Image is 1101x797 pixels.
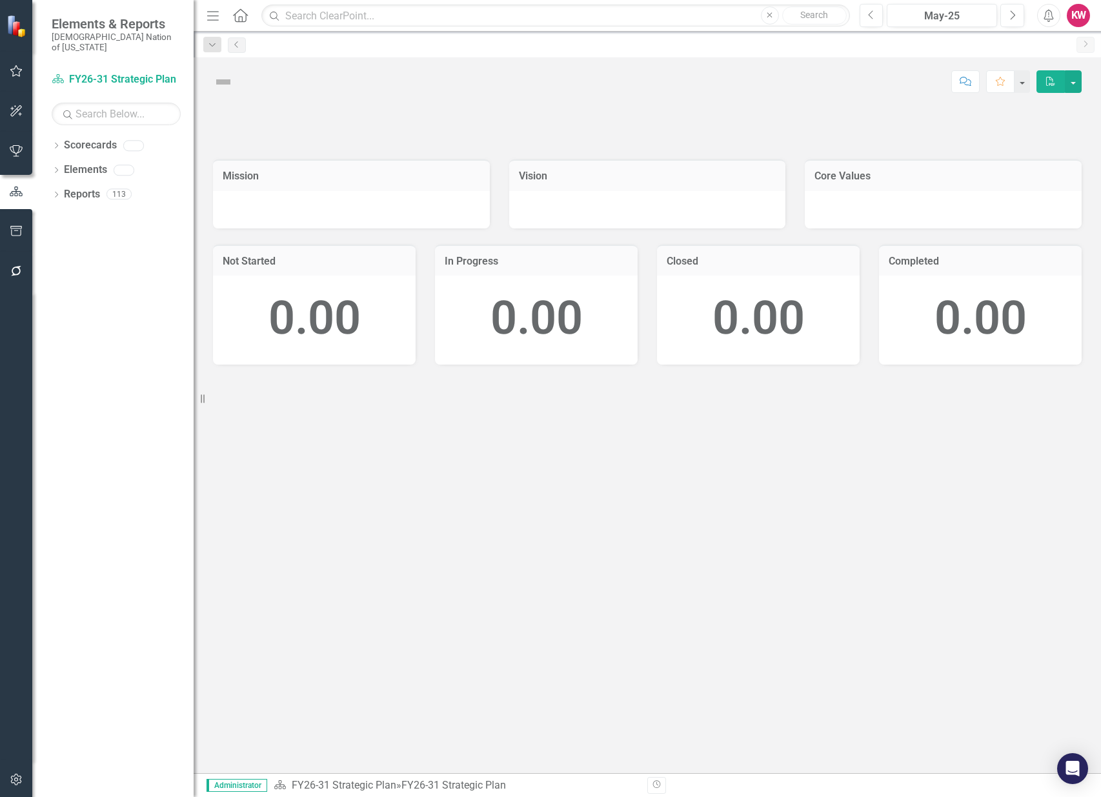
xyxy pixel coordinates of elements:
[226,285,403,352] div: 0.00
[448,285,625,352] div: 0.00
[401,779,506,791] div: FY26-31 Strategic Plan
[207,779,267,792] span: Administrator
[892,285,1069,352] div: 0.00
[64,187,100,202] a: Reports
[261,5,849,27] input: Search ClearPoint...
[800,10,828,20] span: Search
[274,778,638,793] div: »
[6,15,29,37] img: ClearPoint Strategy
[223,170,480,182] h3: Mission
[213,72,234,92] img: Not Defined
[519,170,776,182] h3: Vision
[887,4,997,27] button: May-25
[106,189,132,200] div: 113
[667,256,850,267] h3: Closed
[889,256,1072,267] h3: Completed
[52,16,181,32] span: Elements & Reports
[782,6,847,25] button: Search
[445,256,628,267] h3: In Progress
[891,8,993,24] div: May-25
[223,256,406,267] h3: Not Started
[814,170,1072,182] h3: Core Values
[670,285,847,352] div: 0.00
[292,779,396,791] a: FY26-31 Strategic Plan
[52,72,181,87] a: FY26-31 Strategic Plan
[1057,753,1088,784] div: Open Intercom Messenger
[52,32,181,53] small: [DEMOGRAPHIC_DATA] Nation of [US_STATE]
[52,103,181,125] input: Search Below...
[64,163,107,177] a: Elements
[1067,4,1090,27] button: KW
[64,138,117,153] a: Scorecards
